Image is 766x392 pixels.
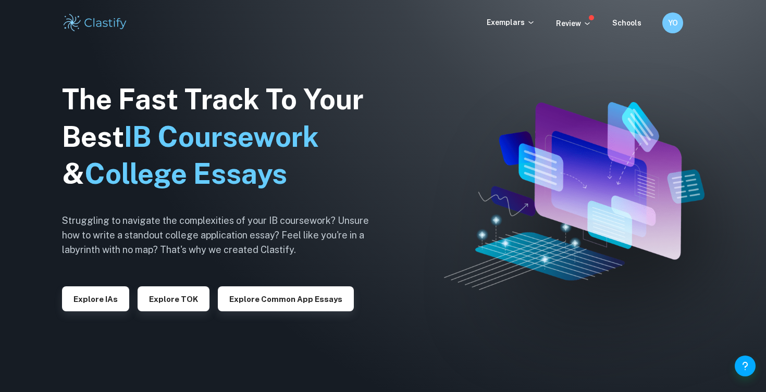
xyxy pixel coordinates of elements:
[62,294,129,304] a: Explore IAs
[62,286,129,311] button: Explore IAs
[138,286,209,311] button: Explore TOK
[487,17,535,28] p: Exemplars
[62,81,385,193] h1: The Fast Track To Your Best &
[556,18,591,29] p: Review
[138,294,209,304] a: Explore TOK
[62,12,128,33] img: Clastify logo
[62,213,385,257] h6: Struggling to navigate the complexities of your IB coursework? Unsure how to write a standout col...
[662,12,683,33] button: YO
[84,157,287,190] span: College Essays
[124,120,319,153] span: IB Coursework
[218,286,354,311] button: Explore Common App essays
[612,19,641,27] a: Schools
[444,102,705,290] img: Clastify hero
[735,356,756,376] button: Help and Feedback
[218,294,354,304] a: Explore Common App essays
[667,17,679,29] h6: YO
